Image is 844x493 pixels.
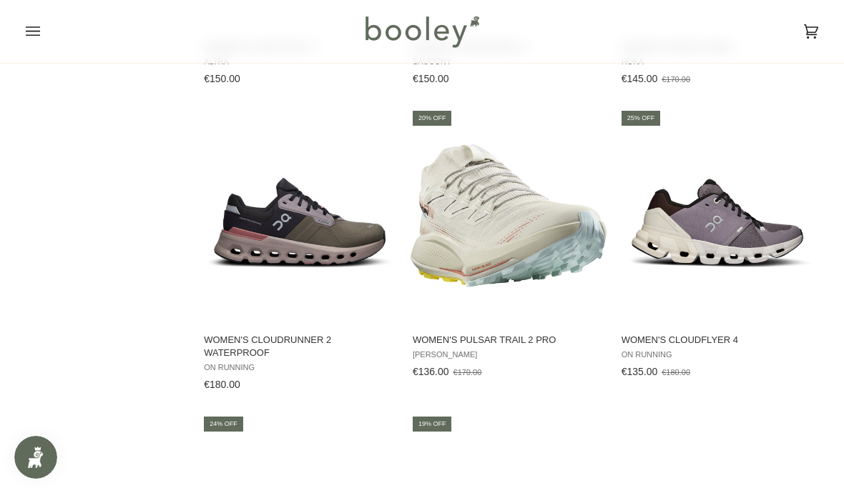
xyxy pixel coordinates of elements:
span: Women's Pulsar Trail 2 Pro [413,334,604,347]
span: [PERSON_NAME] [413,350,604,359]
span: €180.00 [662,368,690,377]
span: €135.00 [622,366,658,377]
span: €170.00 [453,368,482,377]
div: 24% off [204,417,243,432]
span: €150.00 [413,73,449,84]
div: 25% off [622,111,661,126]
span: Women's Cloudflyer 4 [622,334,813,347]
img: Booley [359,11,484,52]
img: Salomon Women's Pulsar Trail 2 Pro Rainy Day / Hot Sauce / Freesia - Booley Galway [411,118,607,314]
div: 20% off [413,111,452,126]
span: Women's Cloudrunner 2 Waterproof [204,334,396,359]
a: Women's Cloudflyer 4 [619,109,815,383]
a: Women's Cloudrunner 2 Waterproof [202,109,398,396]
img: On Women's Cloudrunner 2 Waterproof Olive / Mahogany - Booley Galway [202,118,398,314]
iframe: Button to open loyalty program pop-up [14,436,57,479]
span: €180.00 [204,379,240,390]
img: On Women's Cloudflyer 4 Shark / Pearl - Booley Galway [619,118,815,314]
span: €150.00 [204,73,240,84]
span: €136.00 [413,366,449,377]
span: €145.00 [622,73,658,84]
div: 19% off [413,417,452,432]
span: €170.00 [662,75,690,84]
a: Women's Pulsar Trail 2 Pro [411,109,607,383]
span: On Running [622,350,813,359]
span: On Running [204,363,396,372]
